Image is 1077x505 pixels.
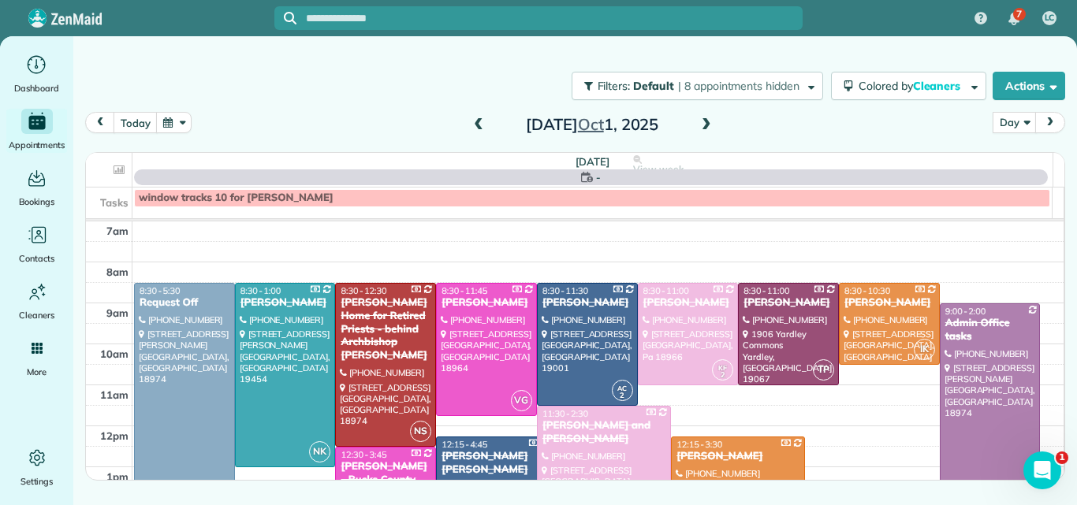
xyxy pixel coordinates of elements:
span: 8:30 - 1:00 [240,285,281,296]
button: prev [85,112,115,133]
span: Appointments [9,137,65,153]
span: 10am [100,347,129,360]
span: 8:30 - 5:30 [140,285,181,296]
span: Cleaners [913,79,963,93]
span: Contacts [19,251,54,266]
span: Default [633,79,675,93]
span: 12pm [100,429,129,442]
span: IK [914,339,935,360]
span: Dashboard [14,80,59,96]
span: 11am [100,388,129,401]
div: [PERSON_NAME] [PERSON_NAME] [441,450,549,477]
span: Colored by [859,79,966,93]
span: 12:15 - 3:30 [676,439,722,450]
a: Bookings [6,165,67,210]
a: Filters: Default | 8 appointments hidden [564,72,823,100]
span: window tracks 10 for [PERSON_NAME] [139,191,334,204]
div: [PERSON_NAME] - Bucks County Women's Journal [340,460,431,500]
h2: [DATE] 1, 2025 [494,116,691,133]
button: today [114,112,157,133]
span: 7am [106,225,129,237]
a: Settings [6,445,67,489]
div: [PERSON_NAME] [441,296,532,310]
button: Filters: Default | 8 appointments hidden [572,72,823,100]
button: Colored byCleaners [831,72,986,100]
a: Contacts [6,222,67,266]
span: NS [410,421,431,442]
div: [PERSON_NAME] and [PERSON_NAME] [542,419,666,446]
div: 7 unread notifications [997,2,1030,36]
span: 1 [1056,451,1068,464]
button: Focus search [274,12,296,24]
span: 8:30 - 10:30 [844,285,890,296]
svg: Focus search [284,12,296,24]
button: Day [993,112,1036,133]
div: [PERSON_NAME] [542,296,633,310]
span: 8:30 - 12:30 [341,285,386,296]
span: | 8 appointments hidden [678,79,799,93]
span: Bookings [19,194,55,210]
span: More [27,364,47,380]
span: Oct [578,114,604,134]
div: Request Off [139,296,230,310]
div: [PERSON_NAME] [844,296,935,310]
span: Settings [20,473,54,489]
span: 7 [1016,8,1022,20]
span: - [596,169,601,185]
span: 12:30 - 3:45 [341,449,386,460]
iframe: Intercom live chat [1023,451,1061,489]
span: 1pm [106,470,129,483]
a: Appointments [6,109,67,153]
button: Actions [993,72,1065,100]
span: 8am [106,265,129,278]
a: Cleaners [6,279,67,323]
button: next [1035,112,1065,133]
span: 9am [106,306,129,319]
div: [PERSON_NAME] [676,450,800,463]
small: 2 [613,388,632,403]
span: Filters: [598,79,631,93]
a: Dashboard [6,52,67,96]
span: 8:30 - 11:00 [743,285,789,296]
span: NK [309,441,330,462]
small: 2 [713,368,732,383]
span: KF [718,363,727,372]
span: Cleaners [19,307,54,323]
span: 12:15 - 4:45 [442,439,487,450]
span: View week [633,163,684,176]
span: 8:30 - 11:00 [643,285,689,296]
span: LC [1045,12,1055,24]
div: Admin Office tasks [945,317,1036,343]
span: 11:30 - 2:30 [542,408,588,419]
div: [PERSON_NAME] [240,296,331,310]
span: 8:30 - 11:30 [542,285,588,296]
span: 8:30 - 11:45 [442,285,487,296]
span: AC [617,384,627,392]
span: [DATE] [576,155,609,168]
span: 9:00 - 2:00 [945,306,986,317]
div: [PERSON_NAME] Home for Retired Priests - behind Archbishop [PERSON_NAME] [340,296,431,362]
div: [PERSON_NAME] [743,296,834,310]
span: TP [813,359,834,381]
div: [PERSON_NAME] [643,296,734,310]
span: VG [511,390,532,411]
